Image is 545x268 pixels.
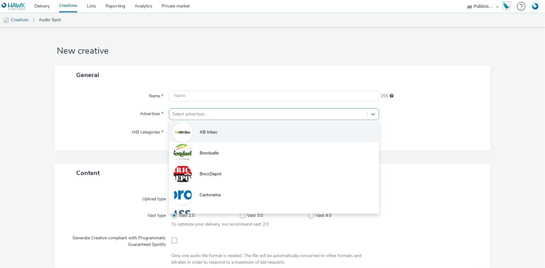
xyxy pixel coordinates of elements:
label: Name * [146,90,166,99]
span: BricoDepot [200,171,221,177]
a: Hawk Academy [502,1,514,11]
span: Content [76,169,100,177]
span: Dassault [200,213,216,219]
img: undefined Logo [2,2,26,10]
span: General [76,71,99,79]
label: Upload type [140,193,168,202]
label: Vast type [145,210,168,219]
span: 255 [381,93,388,99]
div: Maximum 255 characters [390,93,394,99]
img: Dassault [174,207,192,225]
label: Advertiser * [137,108,166,117]
span: Vast 2.0 [179,212,195,219]
img: Hawk Academy [502,1,511,11]
label: Generate Creative compliant with Programmatic Guaranteed Spotify [66,232,169,248]
span: Bonduelle [200,150,219,156]
img: Bonduelle [174,144,192,162]
img: Castorama [174,186,192,204]
span: To optimize your delivery, we recommend vast 2.0 [171,221,269,227]
img: BricoDepot [174,165,192,183]
a: Audio Spot [36,12,64,27]
span: Vast 3.0 [247,212,263,219]
img: mobile [3,17,9,23]
h1: New creative [55,45,491,57]
input: Name [169,90,379,101]
img: AB Inbev [174,123,192,141]
span: Castorama [200,192,220,198]
img: Account FR [531,2,540,11]
span: AB Inbev [200,129,217,135]
label: IAB categories * [129,127,166,135]
div: Only one audio file format is needed. The file will be automatically converted to other formats a... [171,253,377,266]
span: Vast 4.0 [316,212,332,219]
